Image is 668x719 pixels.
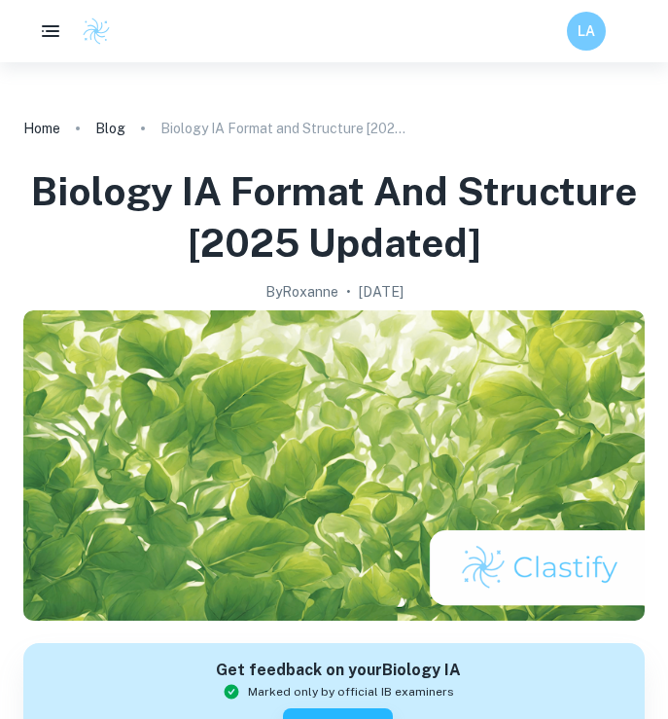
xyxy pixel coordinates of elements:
span: Marked only by official IB examiners [248,683,454,701]
h1: Biology IA Format and Structure [2025 updated] [23,165,645,270]
button: LA [567,12,606,51]
a: Blog [95,115,125,142]
img: Clastify logo [82,17,111,46]
h6: LA [576,20,598,42]
h6: Get feedback on your Biology IA [216,659,461,683]
a: Home [23,115,60,142]
img: Biology IA Format and Structure [2025 updated] cover image [23,310,645,622]
p: • [346,281,351,303]
h2: By Roxanne [265,281,338,303]
a: Clastify logo [70,17,111,46]
p: Biology IA Format and Structure [2025 updated] [160,118,413,139]
h2: [DATE] [359,281,404,303]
